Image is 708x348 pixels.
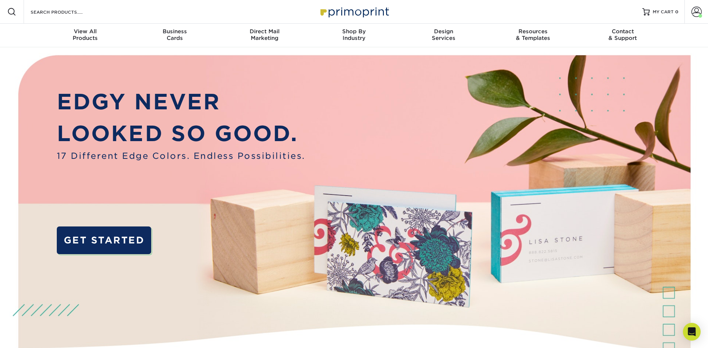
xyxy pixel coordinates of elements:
span: Shop By [309,28,399,35]
div: & Templates [488,28,578,41]
span: View All [41,28,130,35]
div: & Support [578,28,667,41]
span: Business [130,28,220,35]
span: 0 [675,9,678,14]
a: View AllProducts [41,24,130,47]
a: Contact& Support [578,24,667,47]
a: Shop ByIndustry [309,24,399,47]
a: Direct MailMarketing [220,24,309,47]
div: Open Intercom Messenger [683,323,701,341]
span: Direct Mail [220,28,309,35]
div: Services [399,28,488,41]
span: MY CART [653,9,674,15]
img: Primoprint [317,4,391,20]
div: Cards [130,28,220,41]
span: Resources [488,28,578,35]
p: EDGY NEVER [57,86,305,118]
span: Design [399,28,488,35]
a: Resources& Templates [488,24,578,47]
a: GET STARTED [57,226,152,255]
input: SEARCH PRODUCTS..... [30,7,102,16]
div: Products [41,28,130,41]
div: Marketing [220,28,309,41]
a: BusinessCards [130,24,220,47]
span: 17 Different Edge Colors. Endless Possibilities. [57,150,305,163]
span: Contact [578,28,667,35]
a: DesignServices [399,24,488,47]
div: Industry [309,28,399,41]
p: LOOKED SO GOOD. [57,118,305,150]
